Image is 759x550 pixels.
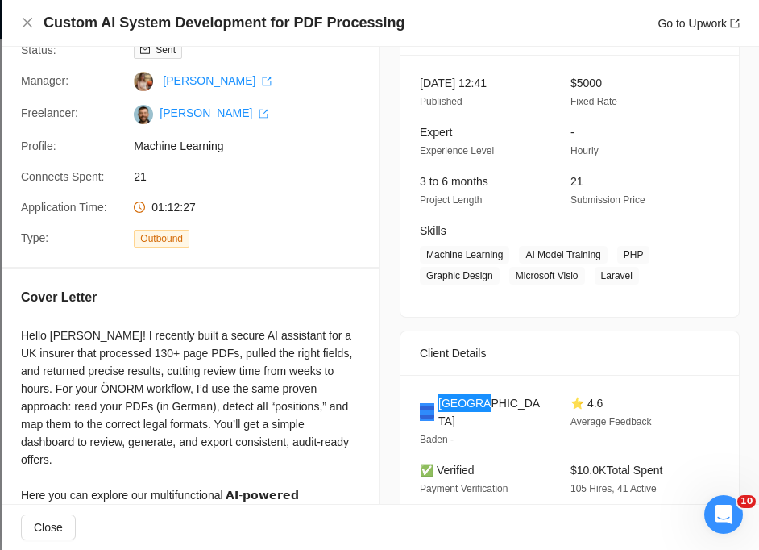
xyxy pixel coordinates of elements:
span: 01:12:27 [151,201,196,214]
span: Type: [21,231,48,244]
span: ⭐ 4.6 [570,397,603,410]
span: - [570,126,574,139]
h5: Cover Letter [21,288,97,307]
span: AI Model Training [519,246,607,264]
span: [DATE] 12:41 [420,77,487,90]
span: Published [420,96,462,107]
span: Application Time: [21,201,107,214]
span: PHP [617,246,650,264]
span: Connects Spent: [21,170,105,183]
span: Project Length [420,194,482,206]
a: [PERSON_NAME] export [163,74,272,87]
span: Laravel [595,267,639,285]
span: $10.0K Total Spent [570,464,662,477]
span: mail [140,45,150,55]
span: 105 Hires, 41 Active [570,483,657,494]
span: ✅ Verified [420,464,475,477]
span: [GEOGRAPHIC_DATA] [438,394,545,430]
span: 21 [134,168,375,185]
img: 🇦🇹 [420,403,434,421]
span: Outbound [134,230,189,248]
span: Machine Learning [420,246,509,264]
span: Skills [420,224,446,237]
img: c1-JWQDXWEy3CnA6sRtFzzU22paoDq5cZnWyBNc3HWqwvuW0qNnjm1CMP-YmbEEtPC [134,105,153,124]
span: Expert [420,126,452,139]
span: Status: [21,44,56,56]
h4: Custom AI System Development for PDF Processing [44,13,404,33]
span: 21 [570,175,583,188]
button: Close [21,515,76,540]
span: Graphic Design [420,267,500,285]
span: close [21,16,34,29]
button: Close [21,16,34,30]
iframe: Intercom live chat [704,495,743,534]
span: $5000 [570,77,602,90]
span: Manager: [21,74,68,87]
span: Experience Level [420,145,494,156]
span: export [259,109,268,119]
span: Average Feedback [570,416,652,427]
span: Close [34,519,63,536]
span: 3 to 6 months [420,175,488,188]
span: Baden - [420,434,454,445]
span: Microsoft Visio [509,267,585,285]
span: 10 [737,495,756,508]
span: export [730,19,740,28]
span: Payment Verification [420,483,508,494]
span: export [262,77,272,86]
span: Hourly [570,145,599,156]
span: Freelancer: [21,106,78,119]
span: clock-circle [134,202,145,213]
span: Sent [156,44,176,56]
span: Submission Price [570,194,645,206]
a: [PERSON_NAME] export [160,106,268,119]
a: Go to Upworkexport [657,17,740,30]
span: Profile: [21,140,56,152]
div: Client Details [420,331,720,375]
span: Fixed Rate [570,96,617,107]
span: Machine Learning [134,137,375,155]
